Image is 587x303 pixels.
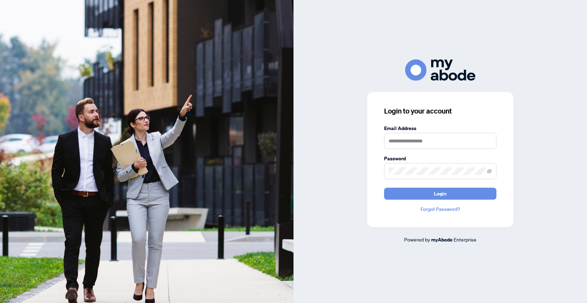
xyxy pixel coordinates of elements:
h3: Login to your account [384,106,496,116]
label: Password [384,155,496,162]
a: myAbode [431,236,453,244]
button: Login [384,188,496,200]
span: Login [434,188,447,199]
label: Email Address [384,124,496,132]
img: ma-logo [405,59,475,81]
span: eye-invisible [487,169,492,174]
a: Forgot Password? [384,205,496,213]
span: Enterprise [454,236,476,243]
span: Powered by [404,236,430,243]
